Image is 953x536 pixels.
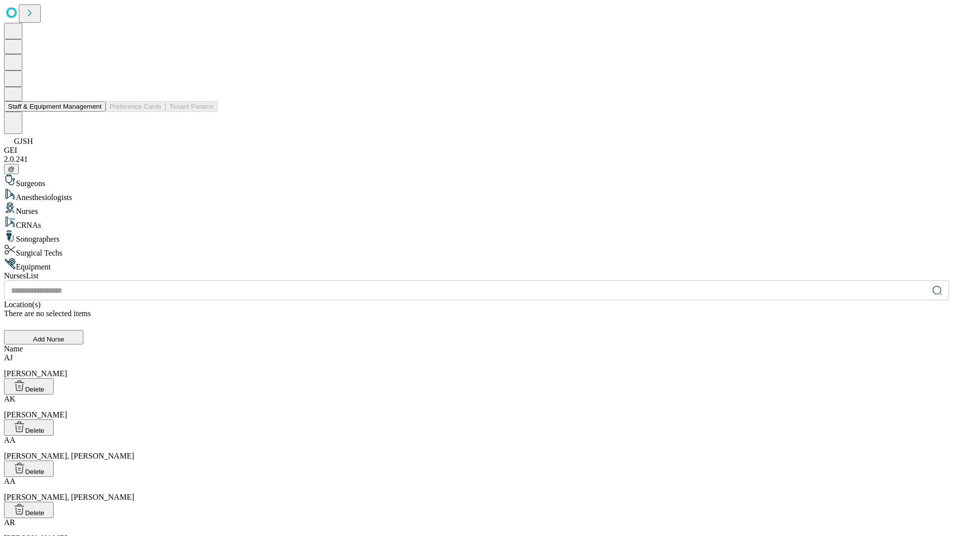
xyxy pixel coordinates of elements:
[4,344,949,353] div: Name
[4,188,949,202] div: Anesthesiologists
[4,378,54,395] button: Delete
[4,174,949,188] div: Surgeons
[4,436,15,444] span: AA
[4,353,949,378] div: [PERSON_NAME]
[4,353,13,362] span: AJ
[4,461,54,477] button: Delete
[4,202,949,216] div: Nurses
[8,165,15,173] span: @
[4,436,949,461] div: [PERSON_NAME], [PERSON_NAME]
[14,137,33,145] span: GJSH
[33,335,65,343] span: Add Nurse
[25,468,45,475] span: Delete
[25,386,45,393] span: Delete
[4,477,15,485] span: AA
[4,419,54,436] button: Delete
[4,309,949,318] div: There are no selected items
[4,244,949,258] div: Surgical Techs
[4,258,949,271] div: Equipment
[4,155,949,164] div: 2.0.241
[4,300,41,309] span: Location(s)
[4,271,949,280] div: Nurses List
[4,395,949,419] div: [PERSON_NAME]
[4,330,83,344] button: Add Nurse
[4,146,949,155] div: GEI
[4,395,15,403] span: AK
[25,427,45,434] span: Delete
[4,216,949,230] div: CRNAs
[165,101,218,112] button: Tenant Params
[106,101,165,112] button: Preference Cards
[4,230,949,244] div: Sonographers
[4,164,19,174] button: @
[4,101,106,112] button: Staff & Equipment Management
[4,477,949,502] div: [PERSON_NAME], [PERSON_NAME]
[4,502,54,518] button: Delete
[25,509,45,517] span: Delete
[4,518,15,527] span: AR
